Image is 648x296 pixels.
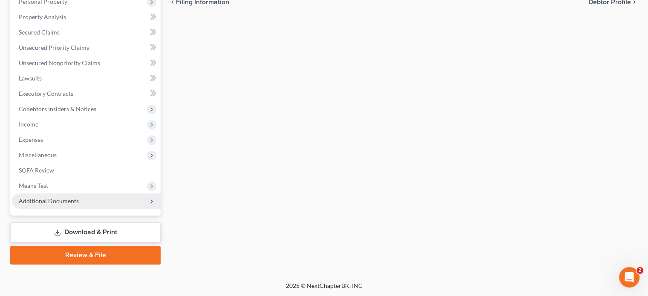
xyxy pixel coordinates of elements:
a: Executory Contracts [12,86,161,101]
span: Executory Contracts [19,90,73,97]
a: Unsecured Priority Claims [12,40,161,55]
span: Additional Documents [19,197,79,204]
a: Unsecured Nonpriority Claims [12,55,161,71]
a: Lawsuits [12,71,161,86]
a: SOFA Review [12,163,161,178]
span: SOFA Review [19,167,54,174]
span: Means Test [19,182,48,189]
span: 2 [636,267,643,274]
span: Expenses [19,136,43,143]
span: Secured Claims [19,29,60,36]
span: Lawsuits [19,75,42,82]
span: Property Analysis [19,13,66,20]
span: Unsecured Priority Claims [19,44,89,51]
a: Property Analysis [12,9,161,25]
a: Review & File [10,246,161,264]
span: Codebtors Insiders & Notices [19,105,96,112]
span: Miscellaneous [19,151,57,158]
a: Secured Claims [12,25,161,40]
iframe: Intercom live chat [619,267,639,287]
a: Download & Print [10,222,161,242]
span: Unsecured Nonpriority Claims [19,59,100,66]
span: Income [19,121,38,128]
